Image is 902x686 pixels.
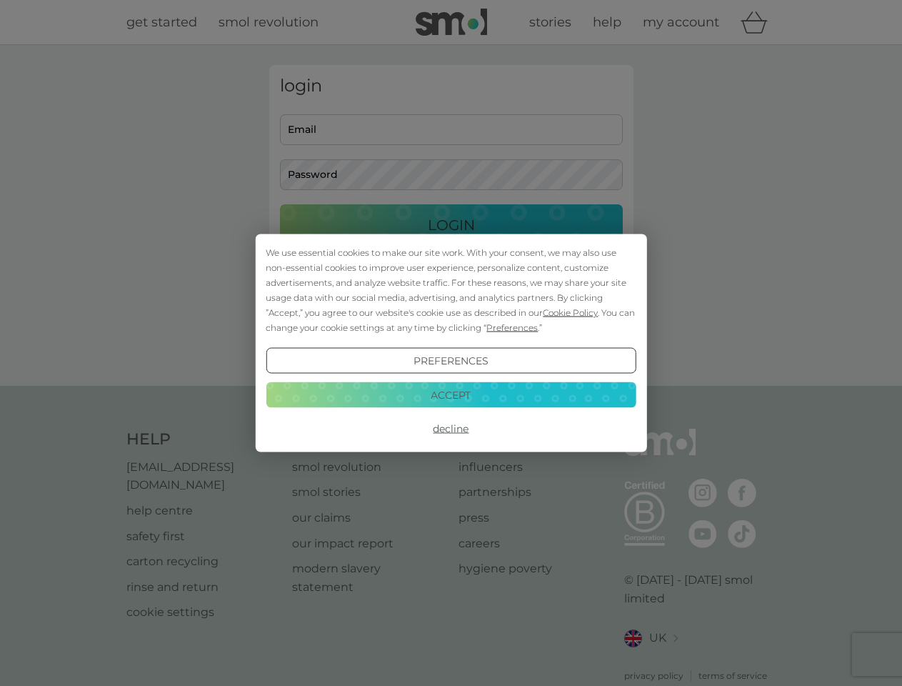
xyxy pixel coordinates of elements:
[266,416,636,442] button: Decline
[543,307,598,318] span: Cookie Policy
[266,382,636,407] button: Accept
[266,245,636,335] div: We use essential cookies to make our site work. With your consent, we may also use non-essential ...
[486,322,538,333] span: Preferences
[266,348,636,374] button: Preferences
[255,234,646,452] div: Cookie Consent Prompt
